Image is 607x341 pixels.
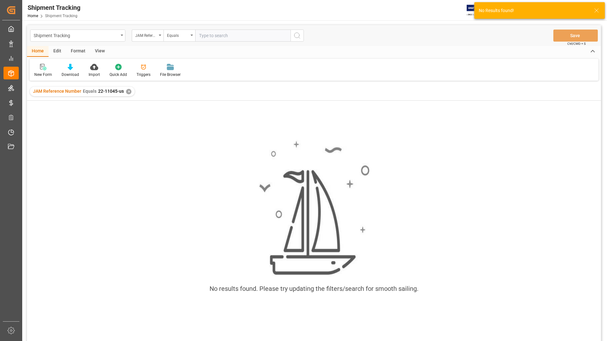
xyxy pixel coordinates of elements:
[66,46,90,57] div: Format
[553,30,598,42] button: Save
[163,30,195,42] button: open menu
[33,89,81,94] span: JAM Reference Number
[135,31,157,38] div: JAM Reference Number
[62,72,79,77] div: Download
[34,31,118,39] div: Shipment Tracking
[258,140,370,277] img: smooth_sailing.jpeg
[28,14,38,18] a: Home
[34,72,52,77] div: New Form
[126,89,131,94] div: ✕
[27,46,49,57] div: Home
[479,7,588,14] div: No Results found!
[567,41,586,46] span: Ctrl/CMD + S
[83,89,97,94] span: Equals
[160,72,181,77] div: File Browser
[89,72,100,77] div: Import
[167,31,189,38] div: Equals
[290,30,304,42] button: search button
[98,89,124,94] span: 22-11045-us
[132,30,163,42] button: open menu
[137,72,150,77] div: Triggers
[110,72,127,77] div: Quick Add
[90,46,110,57] div: View
[28,3,80,12] div: Shipment Tracking
[467,5,489,16] img: Exertis%20JAM%20-%20Email%20Logo.jpg_1722504956.jpg
[195,30,290,42] input: Type to search
[210,284,418,293] div: No results found. Please try updating the filters/search for smooth sailing.
[49,46,66,57] div: Edit
[30,30,125,42] button: open menu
